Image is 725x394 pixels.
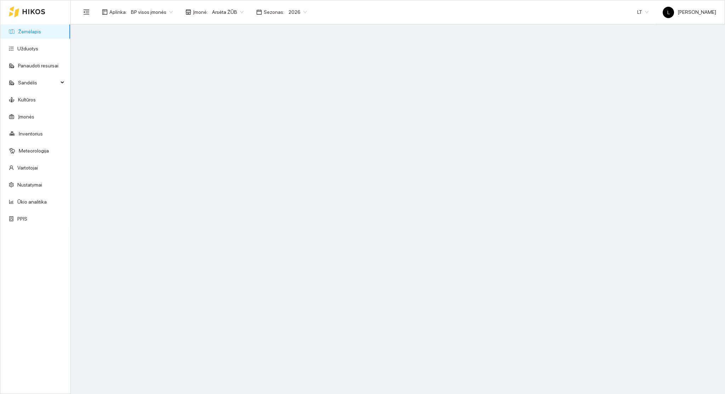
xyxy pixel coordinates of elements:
[83,9,90,15] span: menu-fold
[289,7,307,17] span: 2026
[264,8,284,16] span: Sezonas :
[193,8,208,16] span: Įmonė :
[185,9,191,15] span: shop
[17,216,27,222] a: PPIS
[131,7,173,17] span: BP visos įmonės
[17,165,38,171] a: Vartotojai
[102,9,108,15] span: layout
[79,5,93,19] button: menu-fold
[19,148,49,154] a: Meteorologija
[667,7,670,18] span: L
[637,7,649,17] span: LT
[212,7,244,17] span: Arsėta ŽŪB
[17,182,42,188] a: Nustatymai
[18,63,58,68] a: Panaudoti resursai
[18,97,36,102] a: Kultūros
[109,8,127,16] span: Aplinka :
[19,131,43,137] a: Inventorius
[17,199,47,205] a: Ūkio analitika
[17,46,38,51] a: Užduotys
[18,29,41,34] a: Žemėlapis
[256,9,262,15] span: calendar
[663,9,716,15] span: [PERSON_NAME]
[18,76,58,90] span: Sandėlis
[18,114,34,120] a: Įmonės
